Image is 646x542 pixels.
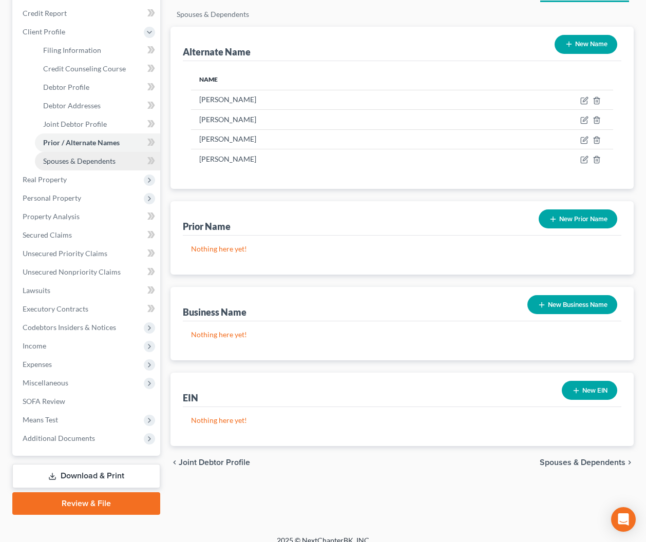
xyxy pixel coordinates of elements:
a: Spouses & Dependents [35,152,160,170]
span: Client Profile [23,27,65,36]
td: [PERSON_NAME] [191,90,462,109]
a: Debtor Addresses [35,96,160,115]
a: Spouses & Dependents [170,2,255,27]
span: Lawsuits [23,286,50,295]
span: Secured Claims [23,230,72,239]
td: [PERSON_NAME] [191,129,462,149]
a: Credit Counseling Course [35,60,160,78]
a: Prior / Alternate Names [35,133,160,152]
span: Joint Debtor Profile [43,120,107,128]
i: chevron_right [625,458,634,467]
a: Unsecured Nonpriority Claims [14,263,160,281]
div: Open Intercom Messenger [611,507,636,532]
span: Income [23,341,46,350]
span: Prior / Alternate Names [43,138,120,147]
span: Joint Debtor Profile [179,458,250,467]
a: Download & Print [12,464,160,488]
a: Secured Claims [14,226,160,244]
span: Debtor Profile [43,83,89,91]
div: Business Name [183,306,246,318]
div: Prior Name [183,220,231,233]
span: Filing Information [43,46,101,54]
span: Credit Report [23,9,67,17]
span: Additional Documents [23,434,95,442]
p: Nothing here yet! [191,244,614,254]
a: Executory Contracts [14,300,160,318]
button: New Prior Name [539,209,617,228]
span: Miscellaneous [23,378,68,387]
span: Means Test [23,415,58,424]
button: New Name [555,35,617,54]
span: Real Property [23,175,67,184]
button: chevron_left Joint Debtor Profile [170,458,250,467]
span: Personal Property [23,193,81,202]
p: Nothing here yet! [191,415,614,425]
span: Spouses & Dependents [43,157,116,165]
span: Executory Contracts [23,304,88,313]
div: EIN [183,392,198,404]
a: Debtor Profile [35,78,160,96]
button: Spouses & Dependents chevron_right [540,458,634,467]
a: Lawsuits [14,281,160,300]
td: [PERSON_NAME] [191,110,462,129]
a: Review & File [12,492,160,515]
a: SOFA Review [14,392,160,411]
span: SOFA Review [23,397,65,405]
a: Credit Report [14,4,160,23]
a: Property Analysis [14,207,160,226]
a: Joint Debtor Profile [35,115,160,133]
span: Unsecured Priority Claims [23,249,107,258]
span: Debtor Addresses [43,101,101,110]
th: Name [191,69,462,90]
a: Filing Information [35,41,160,60]
span: Expenses [23,360,52,369]
i: chevron_left [170,458,179,467]
a: Unsecured Priority Claims [14,244,160,263]
p: Nothing here yet! [191,330,614,340]
div: Alternate Name [183,46,251,58]
span: Property Analysis [23,212,80,221]
button: New EIN [562,381,617,400]
span: Credit Counseling Course [43,64,126,73]
span: Spouses & Dependents [540,458,625,467]
button: New Business Name [527,295,617,314]
span: Unsecured Nonpriority Claims [23,267,121,276]
td: [PERSON_NAME] [191,149,462,168]
span: Codebtors Insiders & Notices [23,323,116,332]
